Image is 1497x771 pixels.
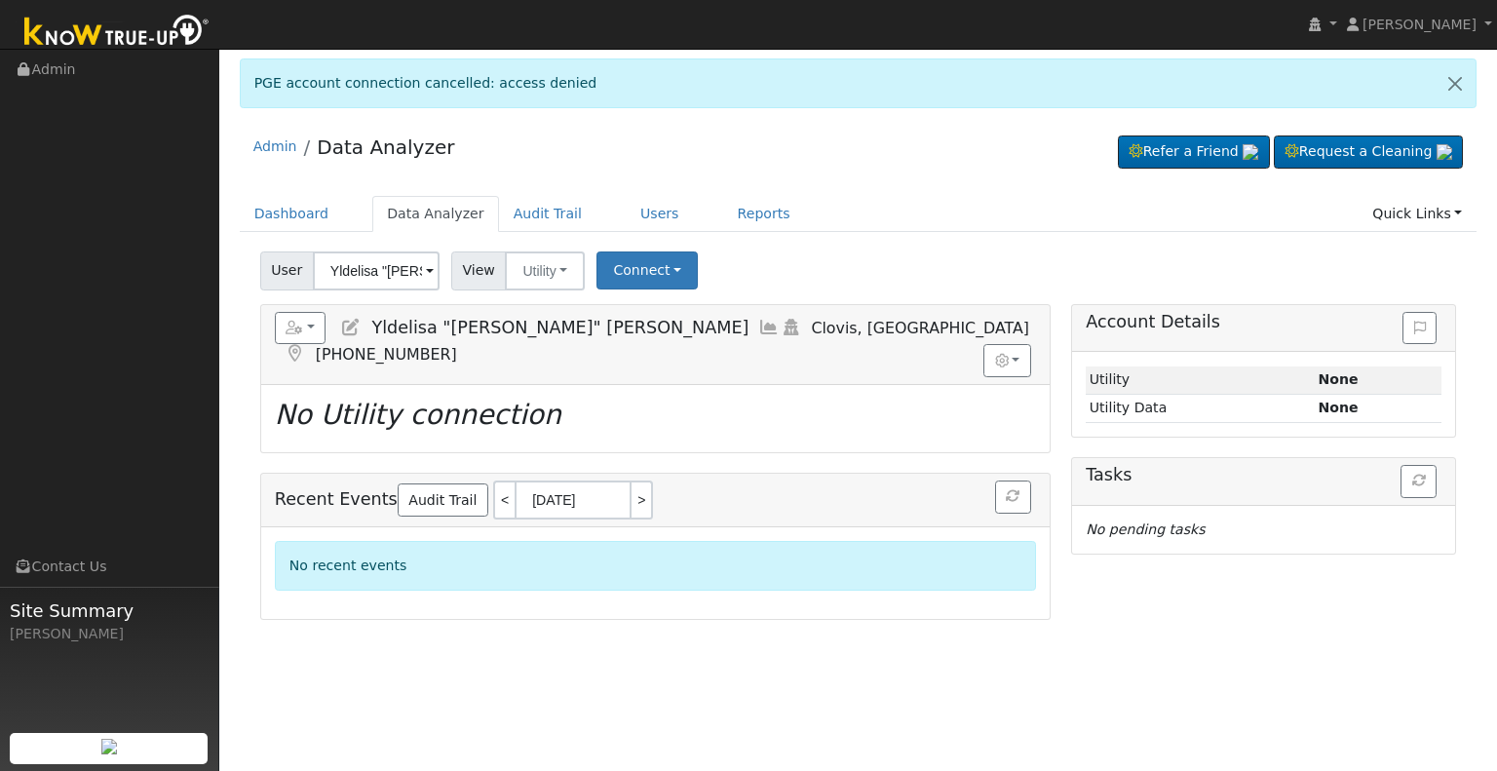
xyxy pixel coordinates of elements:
[1318,371,1358,387] strong: ID: null, authorized: None
[758,318,780,337] a: Multi-Series Graph
[15,11,219,55] img: Know True-Up
[1402,312,1437,345] button: Issue History
[10,624,209,644] div: [PERSON_NAME]
[260,251,314,290] span: User
[240,58,1478,108] div: PGE account connection cancelled: access denied
[493,481,515,520] a: <
[253,138,297,154] a: Admin
[371,318,748,337] span: Yldelisa "[PERSON_NAME]" [PERSON_NAME]
[316,345,457,364] span: [PHONE_NUMBER]
[1086,312,1441,332] h5: Account Details
[451,251,507,290] span: View
[1086,521,1205,537] i: No pending tasks
[1274,135,1463,169] a: Request a Cleaning
[811,319,1029,337] span: Clovis, [GEOGRAPHIC_DATA]
[1401,465,1437,498] button: Refresh
[1086,394,1315,422] td: Utility Data
[398,483,488,517] a: Audit Trail
[275,399,561,431] i: No Utility connection
[275,541,1036,591] div: No recent events
[1243,144,1258,160] img: retrieve
[317,135,454,159] a: Data Analyzer
[1358,196,1477,232] a: Quick Links
[10,598,209,624] span: Site Summary
[240,196,344,232] a: Dashboard
[626,196,694,232] a: Users
[340,318,362,337] a: Edit User (31863)
[275,481,1036,520] h5: Recent Events
[101,739,117,754] img: retrieve
[1086,465,1441,485] h5: Tasks
[505,251,585,290] button: Utility
[285,344,306,364] a: Map
[1086,366,1315,395] td: Utility
[313,251,440,290] input: Select a User
[1318,400,1358,415] strong: None
[1437,144,1452,160] img: retrieve
[372,196,499,232] a: Data Analyzer
[499,196,596,232] a: Audit Trail
[1118,135,1270,169] a: Refer a Friend
[596,251,698,289] button: Connect
[1435,59,1476,107] a: Close
[632,481,653,520] a: >
[1363,17,1477,32] span: [PERSON_NAME]
[723,196,805,232] a: Reports
[995,481,1031,514] button: Refresh
[780,318,801,337] a: Login As (last 06/18/2025 10:24:07 AM)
